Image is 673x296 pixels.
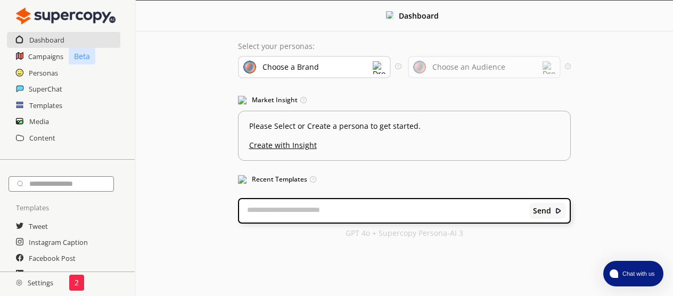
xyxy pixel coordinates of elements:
a: Content [29,130,55,146]
a: Personas [29,65,58,81]
img: Market Insight [238,96,247,104]
p: Select your personas: [238,42,571,51]
img: Tooltip Icon [310,176,316,183]
p: Beta [69,48,95,64]
img: Close [386,11,393,19]
img: Close [16,5,116,27]
h3: Recent Templates [238,171,571,187]
p: GPT 4o + Supercopy Persona-AI 3 [346,229,463,237]
b: Dashboard [399,11,439,21]
span: Chat with us [618,269,657,278]
u: Create with Insight [249,136,560,150]
div: Choose a Brand [262,63,319,71]
a: Facebook Post [29,250,76,266]
img: Tooltip Icon [395,63,401,69]
img: Dropdown Icon [543,61,555,74]
img: Close [16,279,22,286]
img: Close [555,207,562,215]
img: Tooltip Icon [300,97,307,103]
p: 2 [75,278,79,287]
img: Brand Icon [243,61,256,73]
img: Dropdown Icon [373,61,385,74]
img: Tooltip Icon [565,63,571,69]
b: Send [533,207,551,215]
a: Campaigns [28,48,63,64]
a: Templates [29,97,62,113]
a: Media [29,113,49,129]
a: LinkedIn Post [29,266,72,282]
a: Dashboard [29,32,64,48]
p: Please Select or Create a persona to get started. [249,122,560,130]
a: Tweet [29,218,48,234]
img: Audience Icon [413,61,426,73]
a: Instagram Caption [29,234,88,250]
div: Choose an Audience [432,63,505,71]
a: SuperChat [29,81,62,97]
h3: Market Insight [238,92,571,108]
img: Popular Templates [238,175,247,184]
button: atlas-launcher [603,261,663,286]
